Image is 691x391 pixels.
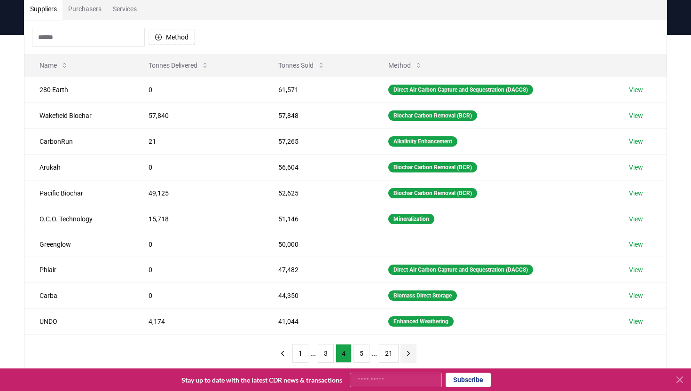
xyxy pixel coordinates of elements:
[263,232,373,257] td: 50,000
[24,257,133,282] td: Phlair
[133,77,263,102] td: 0
[629,188,643,198] a: View
[263,180,373,206] td: 52,625
[133,257,263,282] td: 0
[24,102,133,128] td: Wakefield Biochar
[336,344,352,363] button: 4
[388,136,457,147] div: Alkalinity Enhancement
[271,56,332,75] button: Tonnes Sold
[629,85,643,94] a: View
[24,232,133,257] td: Greenglow
[263,154,373,180] td: 56,604
[629,317,643,326] a: View
[318,344,334,363] button: 3
[275,344,291,363] button: previous page
[629,137,643,146] a: View
[149,30,195,45] button: Method
[388,85,533,95] div: Direct Air Carbon Capture and Sequestration (DACCS)
[371,348,377,359] li: ...
[133,282,263,308] td: 0
[629,240,643,249] a: View
[263,206,373,232] td: 51,146
[133,128,263,154] td: 21
[263,282,373,308] td: 44,350
[133,180,263,206] td: 49,125
[629,163,643,172] a: View
[388,316,454,327] div: Enhanced Weathering
[388,265,533,275] div: Direct Air Carbon Capture and Sequestration (DACCS)
[24,128,133,154] td: CarbonRun
[24,77,133,102] td: 280 Earth
[379,344,399,363] button: 21
[388,188,477,198] div: Biochar Carbon Removal (BCR)
[388,214,434,224] div: Mineralization
[24,282,133,308] td: Carba
[263,257,373,282] td: 47,482
[24,308,133,334] td: UNDO
[133,154,263,180] td: 0
[24,180,133,206] td: Pacific Biochar
[133,232,263,257] td: 0
[629,111,643,120] a: View
[263,308,373,334] td: 41,044
[24,206,133,232] td: O.C.O. Technology
[24,154,133,180] td: Arukah
[263,102,373,128] td: 57,848
[353,344,369,363] button: 5
[32,56,76,75] button: Name
[133,102,263,128] td: 57,840
[381,56,430,75] button: Method
[629,214,643,224] a: View
[629,265,643,274] a: View
[388,290,457,301] div: Biomass Direct Storage
[133,308,263,334] td: 4,174
[141,56,216,75] button: Tonnes Delivered
[388,162,477,172] div: Biochar Carbon Removal (BCR)
[629,291,643,300] a: View
[400,344,416,363] button: next page
[292,344,308,363] button: 1
[133,206,263,232] td: 15,718
[310,348,316,359] li: ...
[263,77,373,102] td: 61,571
[388,110,477,121] div: Biochar Carbon Removal (BCR)
[263,128,373,154] td: 57,265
